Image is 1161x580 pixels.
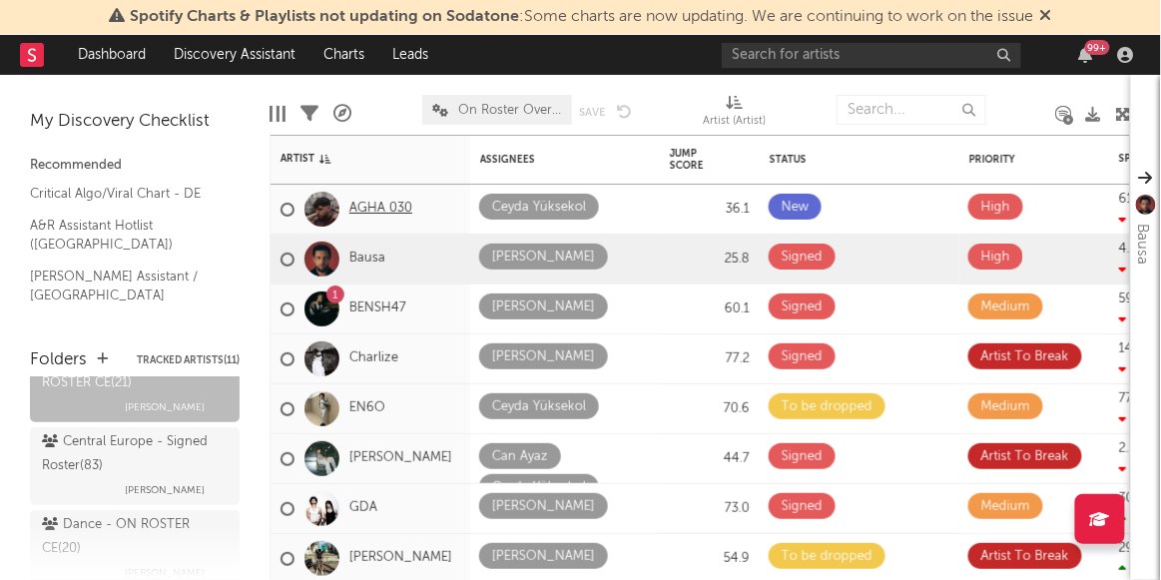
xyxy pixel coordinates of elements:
[42,430,223,478] div: Central Europe - Signed Roster ( 83 )
[349,251,385,268] a: Bausa
[30,344,240,422] a: Atlantic / HipHop - ON ROSTER CE(21)[PERSON_NAME]
[125,478,205,502] span: [PERSON_NAME]
[270,85,286,143] div: Edit Columns
[349,201,412,218] a: AGHA 030
[981,545,1069,569] div: Artist To Break
[349,450,452,467] a: [PERSON_NAME]
[670,497,750,521] div: 73.0
[492,545,595,569] div: [PERSON_NAME]
[125,395,205,419] span: [PERSON_NAME]
[981,246,1010,270] div: High
[981,395,1030,419] div: Medium
[981,295,1030,319] div: Medium
[969,154,1049,166] div: Priority
[30,183,220,205] a: Critical Algo/Viral Chart - DE
[782,345,823,369] div: Signed
[782,196,809,220] div: New
[30,266,220,306] a: [PERSON_NAME] Assistant / [GEOGRAPHIC_DATA]
[770,154,899,166] div: Status
[670,148,720,172] div: Jump Score
[30,154,240,178] div: Recommended
[492,295,595,319] div: [PERSON_NAME]
[30,348,87,372] div: Folders
[492,246,595,270] div: [PERSON_NAME]
[492,395,586,419] div: Ceyda Yüksekol
[722,43,1021,68] input: Search for artists
[349,300,406,317] a: BENSH47
[30,215,220,256] a: A&R Assistant Hotlist ([GEOGRAPHIC_DATA])
[42,513,223,561] div: Dance - ON ROSTER CE ( 20 )
[480,154,620,166] div: Assignees
[349,550,452,567] a: [PERSON_NAME]
[981,345,1069,369] div: Artist To Break
[1085,40,1110,55] div: 99 +
[670,297,750,321] div: 60.1
[492,445,548,469] div: Can Ayaz
[30,110,240,134] div: My Discovery Checklist
[492,345,595,369] div: [PERSON_NAME]
[137,355,240,365] button: Tracked Artists(11)
[30,427,240,505] a: Central Europe - Signed Roster(83)[PERSON_NAME]
[349,500,377,517] a: GDA
[300,85,318,143] div: Filters
[64,35,160,75] a: Dashboard
[981,495,1030,519] div: Medium
[492,495,595,519] div: [PERSON_NAME]
[703,110,766,134] div: Artist (Artist)
[670,397,750,421] div: 70.6
[492,196,586,220] div: Ceyda Yüksekol
[131,9,1034,25] span: : Some charts are now updating. We are continuing to work on the issue
[349,400,385,417] a: EN6O
[492,476,586,500] div: Ceyda Yüksekol
[782,445,823,469] div: Signed
[160,35,309,75] a: Discovery Assistant
[782,246,823,270] div: Signed
[309,35,378,75] a: Charts
[670,198,750,222] div: 36.1
[1079,47,1093,63] button: 99+
[703,85,766,143] div: Artist (Artist)
[349,350,398,367] a: Charlize
[782,495,823,519] div: Signed
[981,196,1010,220] div: High
[378,35,442,75] a: Leads
[670,547,750,571] div: 54.9
[981,445,1069,469] div: Artist To Break
[579,107,605,118] button: Save
[458,104,562,117] span: On Roster Overview
[670,248,750,272] div: 25.8
[837,95,986,125] input: Search...
[1131,224,1155,265] div: Bausa
[782,395,872,419] div: To be dropped
[333,85,351,143] div: A&R Pipeline
[782,545,872,569] div: To be dropped
[131,9,520,25] span: Spotify Charts & Playlists not updating on Sodatone
[782,295,823,319] div: Signed
[670,447,750,471] div: 44.7
[617,101,632,119] button: Undo the changes to the current view.
[1040,9,1052,25] span: Dismiss
[670,347,750,371] div: 77.2
[281,153,430,165] div: Artist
